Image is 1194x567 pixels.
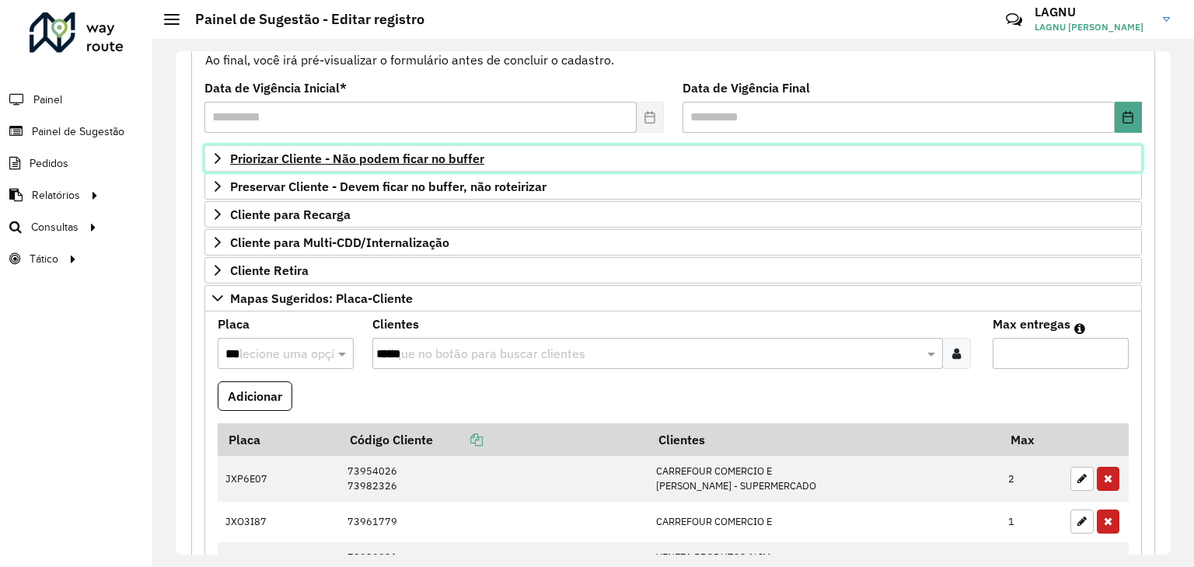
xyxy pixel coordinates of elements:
[204,78,347,97] label: Data de Vigência Inicial
[433,432,483,447] a: Copiar
[30,155,68,172] span: Pedidos
[204,173,1142,200] a: Preservar Cliente - Devem ficar no buffer, não roteirizar
[993,315,1070,333] label: Max entregas
[230,152,484,165] span: Priorizar Cliente - Não podem ficar no buffer
[204,257,1142,283] a: Cliente Retira
[997,3,1031,37] a: Contato Rápido
[648,423,1000,456] th: Clientes
[648,502,1000,542] td: CARREFOUR COMERCIO E
[32,187,80,203] span: Relatórios
[1115,102,1142,133] button: Choose Date
[30,251,58,267] span: Tático
[340,423,648,456] th: Código Cliente
[180,11,424,28] h2: Painel de Sugestão - Editar registro
[204,285,1142,311] a: Mapas Sugeridos: Placa-Cliente
[32,123,124,140] span: Painel de Sugestão
[33,92,62,108] span: Painel
[1035,5,1151,19] h3: LAGNU
[1000,502,1063,542] td: 1
[218,315,250,333] label: Placa
[204,145,1142,172] a: Priorizar Cliente - Não podem ficar no buffer
[372,315,419,333] label: Clientes
[31,219,79,235] span: Consultas
[648,456,1000,502] td: CARREFOUR COMERCIO E [PERSON_NAME] - SUPERMERCADO
[230,208,351,221] span: Cliente para Recarga
[204,229,1142,256] a: Cliente para Multi-CDD/Internalização
[230,236,449,249] span: Cliente para Multi-CDD/Internalização
[218,502,340,542] td: JXO3I87
[1074,322,1085,335] em: Máximo de clientes que serão colocados na mesma rota com os clientes informados
[230,264,309,277] span: Cliente Retira
[1000,423,1063,456] th: Max
[340,502,648,542] td: 73961779
[218,381,292,411] button: Adicionar
[230,292,413,304] span: Mapas Sugeridos: Placa-Cliente
[218,456,340,502] td: JXP6E07
[1000,456,1063,502] td: 2
[340,456,648,502] td: 73954026 73982326
[218,423,340,456] th: Placa
[1035,20,1151,34] span: LAGNU [PERSON_NAME]
[230,180,546,193] span: Preservar Cliente - Devem ficar no buffer, não roteirizar
[204,201,1142,228] a: Cliente para Recarga
[683,78,810,97] label: Data de Vigência Final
